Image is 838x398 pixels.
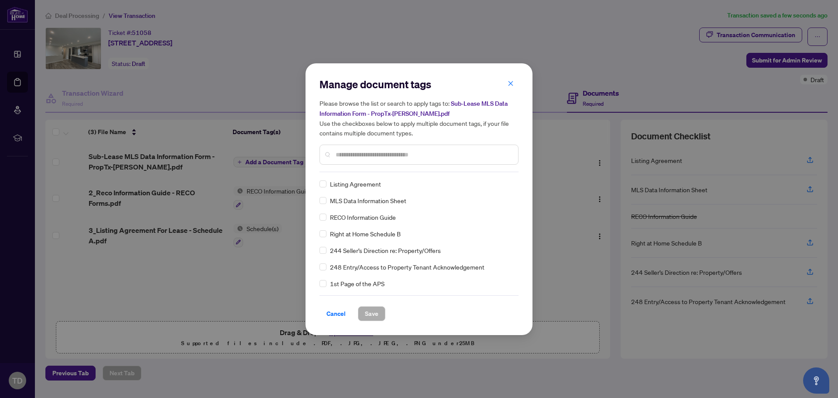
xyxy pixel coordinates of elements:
[326,307,346,321] span: Cancel
[330,246,441,255] span: 244 Seller’s Direction re: Property/Offers
[319,98,519,138] h5: Please browse the list or search to apply tags to: Use the checkboxes below to apply multiple doc...
[319,77,519,91] h2: Manage document tags
[358,306,385,321] button: Save
[803,367,829,394] button: Open asap
[508,80,514,87] span: close
[319,306,353,321] button: Cancel
[319,100,508,118] span: Sub-Lease MLS Data Information Form - PropTx-[PERSON_NAME].pdf
[330,279,385,288] span: 1st Page of the APS
[330,229,401,239] span: Right at Home Schedule B
[330,212,396,222] span: RECO Information Guide
[330,196,406,205] span: MLS Data Information Sheet
[330,179,381,189] span: Listing Agreement
[330,262,484,272] span: 248 Entry/Access to Property Tenant Acknowledgement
